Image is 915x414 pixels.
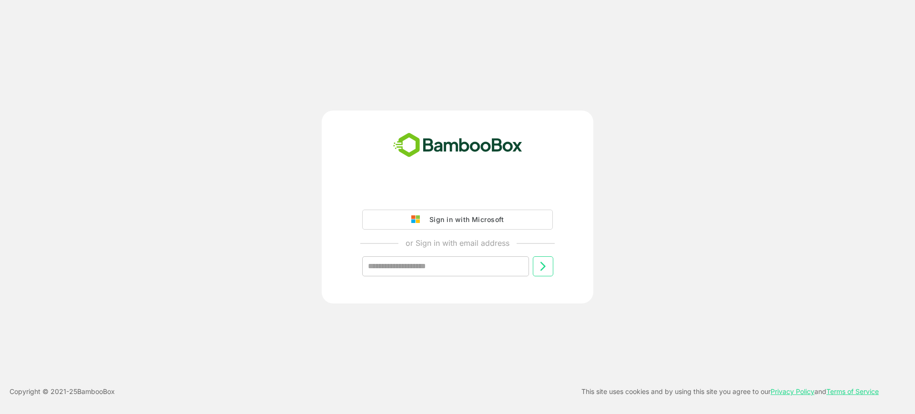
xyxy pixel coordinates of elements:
img: bamboobox [388,130,528,161]
p: This site uses cookies and by using this site you agree to our and [581,386,879,397]
div: Sign in with Microsoft [425,213,504,226]
a: Privacy Policy [771,387,814,395]
p: or Sign in with email address [406,237,509,249]
p: Copyright © 2021- 25 BambooBox [10,386,115,397]
iframe: Sign in with Google Button [357,183,558,204]
img: google [411,215,425,224]
a: Terms of Service [826,387,879,395]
